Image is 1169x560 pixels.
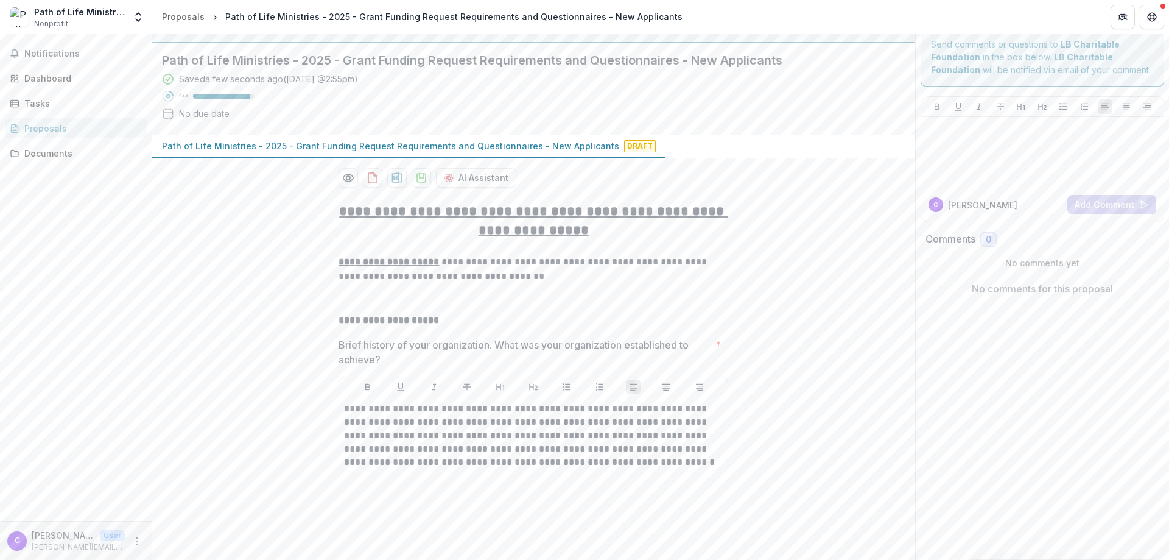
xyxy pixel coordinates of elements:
img: Path of Life Ministries [10,7,29,27]
div: Proposals [24,122,137,135]
button: Bold [360,380,375,394]
div: No due date [179,107,230,120]
a: Proposals [157,8,209,26]
p: 94 % [179,92,188,101]
button: Bullet List [1056,99,1070,114]
a: Tasks [5,93,147,113]
p: No comments yet [925,257,1160,269]
p: [PERSON_NAME][EMAIL_ADDRESS][DOMAIN_NAME] [32,542,125,553]
p: User [100,530,125,541]
div: Chris [15,537,20,545]
button: download-proposal [412,168,431,188]
button: Align Center [659,380,673,394]
button: Align Right [692,380,707,394]
a: Proposals [5,118,147,138]
button: Heading 1 [493,380,508,394]
button: Bold [930,99,944,114]
div: Dashboard [24,72,137,85]
button: Heading 1 [1014,99,1028,114]
button: Ordered List [592,380,607,394]
p: [PERSON_NAME] [948,199,1017,211]
div: Path of Life Ministries - 2025 - Grant Funding Request Requirements and Questionnaires - New Appl... [225,10,683,23]
span: Draft [624,140,656,152]
p: Path of Life Ministries - 2025 - Grant Funding Request Requirements and Questionnaires - New Appl... [162,140,619,152]
button: Italicize [427,380,441,394]
p: Brief history of your organization. What was your organization established to achieve? [339,338,711,367]
div: Tasks [24,97,137,110]
div: Saved a few seconds ago ( [DATE] @ 2:55pm ) [179,73,358,85]
p: No comments for this proposal [972,282,1113,296]
span: Notifications [24,49,142,59]
button: Open entity switcher [130,5,147,29]
a: Documents [5,143,147,163]
div: Proposals [162,10,205,23]
div: Send comments or questions to in the box below. will be notified via email of your comment. [921,27,1165,87]
button: Add Comment [1067,195,1156,214]
span: Nonprofit [34,18,68,29]
div: Documents [24,147,137,160]
button: Get Help [1140,5,1164,29]
button: Partners [1111,5,1135,29]
button: download-proposal [387,168,407,188]
button: Preview 24a69cb7-d369-4cb5-91a6-d7eda8d25c86-0.pdf [339,168,358,188]
button: Heading 2 [526,380,541,394]
button: More [130,534,144,548]
button: download-proposal [363,168,382,188]
button: Ordered List [1077,99,1092,114]
nav: breadcrumb [157,8,687,26]
button: Underline [951,99,966,114]
button: Strike [460,380,474,394]
button: AI Assistant [436,168,516,188]
a: Dashboard [5,68,147,88]
button: Bullet List [560,380,574,394]
button: Heading 2 [1035,99,1050,114]
button: Strike [993,99,1008,114]
h2: Comments [925,233,975,245]
button: Italicize [972,99,986,114]
button: Underline [393,380,408,394]
button: Align Left [626,380,641,394]
h2: Path of Life Ministries - 2025 - Grant Funding Request Requirements and Questionnaires - New Appl... [162,53,886,68]
p: [PERSON_NAME] [32,529,95,542]
div: Chris [933,202,938,208]
div: Path of Life Ministries [34,5,125,18]
button: Align Left [1098,99,1112,114]
button: Notifications [5,44,147,63]
span: 0 [986,235,991,245]
button: Align Center [1119,99,1134,114]
button: Align Right [1140,99,1154,114]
